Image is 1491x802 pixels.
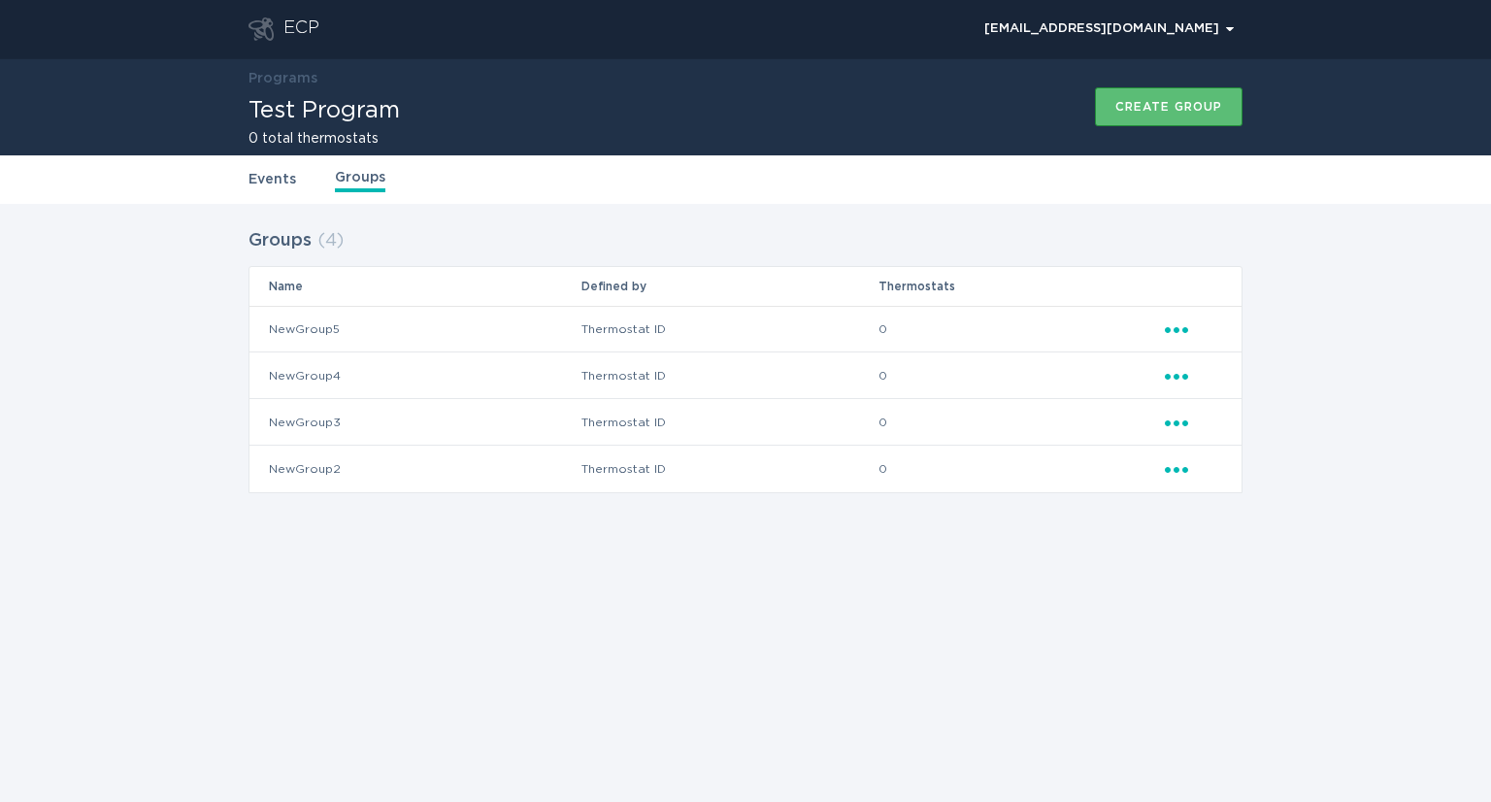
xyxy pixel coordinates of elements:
[249,399,580,446] td: NewGroup3
[249,352,1242,399] tr: 473ba019390c436da7e2a216807d1e74
[249,446,1242,492] tr: e51d8b1814f645298837341f9749c650
[317,232,344,250] span: ( 4 )
[1165,412,1222,433] div: Popover menu
[878,399,1164,446] td: 0
[248,17,274,41] button: Go to dashboard
[878,306,1164,352] td: 0
[878,352,1164,399] td: 0
[976,15,1242,44] button: Open user account details
[580,399,878,446] td: Thermostat ID
[1165,365,1222,386] div: Popover menu
[580,446,878,492] td: Thermostat ID
[249,306,1242,352] tr: 8ea867f338064af0b5084b77f3523f11
[249,352,580,399] td: NewGroup4
[283,17,319,41] div: ECP
[248,99,400,122] h1: Test Program
[335,167,385,192] a: Groups
[580,267,878,306] th: Defined by
[1095,87,1242,126] button: Create group
[248,169,296,190] a: Events
[1115,101,1222,113] div: Create group
[248,72,317,85] a: Programs
[984,23,1234,35] div: [EMAIL_ADDRESS][DOMAIN_NAME]
[878,267,1164,306] th: Thermostats
[580,306,878,352] td: Thermostat ID
[249,306,580,352] td: NewGroup5
[1165,458,1222,480] div: Popover menu
[249,267,1242,306] tr: Table Headers
[580,352,878,399] td: Thermostat ID
[248,223,312,258] h2: Groups
[249,399,1242,446] tr: 6d46a6c725564552a9f70552a270ea87
[1165,318,1222,340] div: Popover menu
[249,446,580,492] td: NewGroup2
[248,132,400,146] h2: 0 total thermostats
[249,267,580,306] th: Name
[976,15,1242,44] div: Popover menu
[878,446,1164,492] td: 0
